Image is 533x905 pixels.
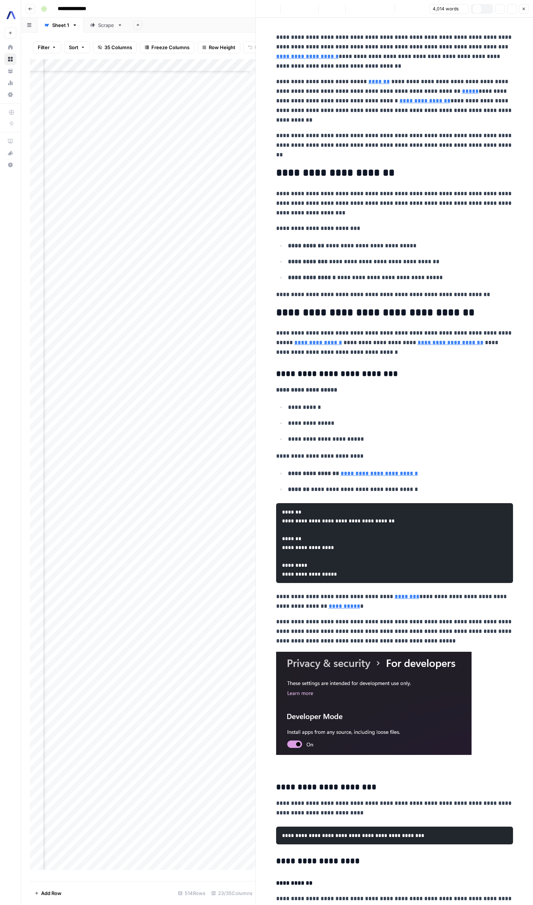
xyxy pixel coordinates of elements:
button: 35 Columns [93,41,137,53]
a: Browse [4,53,16,65]
span: 35 Columns [104,44,132,51]
div: 23/35 Columns [208,887,255,899]
button: Freeze Columns [140,41,194,53]
div: 514 Rows [175,887,208,899]
a: Your Data [4,65,16,77]
button: Filter [33,41,61,53]
a: Settings [4,89,16,101]
button: Help + Support [4,159,16,171]
div: Sheet 1 [52,21,69,29]
span: 4,014 words [433,6,459,12]
button: Workspace: Assembly AI [4,6,16,24]
div: Scrape [98,21,114,29]
a: Sheet 1 [38,18,84,33]
button: 4,014 words [429,4,469,14]
a: Usage [4,77,16,89]
img: Assembly AI Logo [4,9,18,22]
a: Home [4,41,16,53]
span: Freeze Columns [151,44,190,51]
button: Undo [243,41,272,53]
button: Row Height [197,41,240,53]
span: Add Row [41,889,61,897]
div: What's new? [5,148,16,159]
a: AirOps Academy [4,135,16,147]
button: What's new? [4,147,16,159]
span: Filter [38,44,50,51]
button: Add Row [30,887,66,899]
span: Sort [69,44,78,51]
a: Scrape [84,18,129,33]
button: Sort [64,41,90,53]
span: Row Height [209,44,235,51]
